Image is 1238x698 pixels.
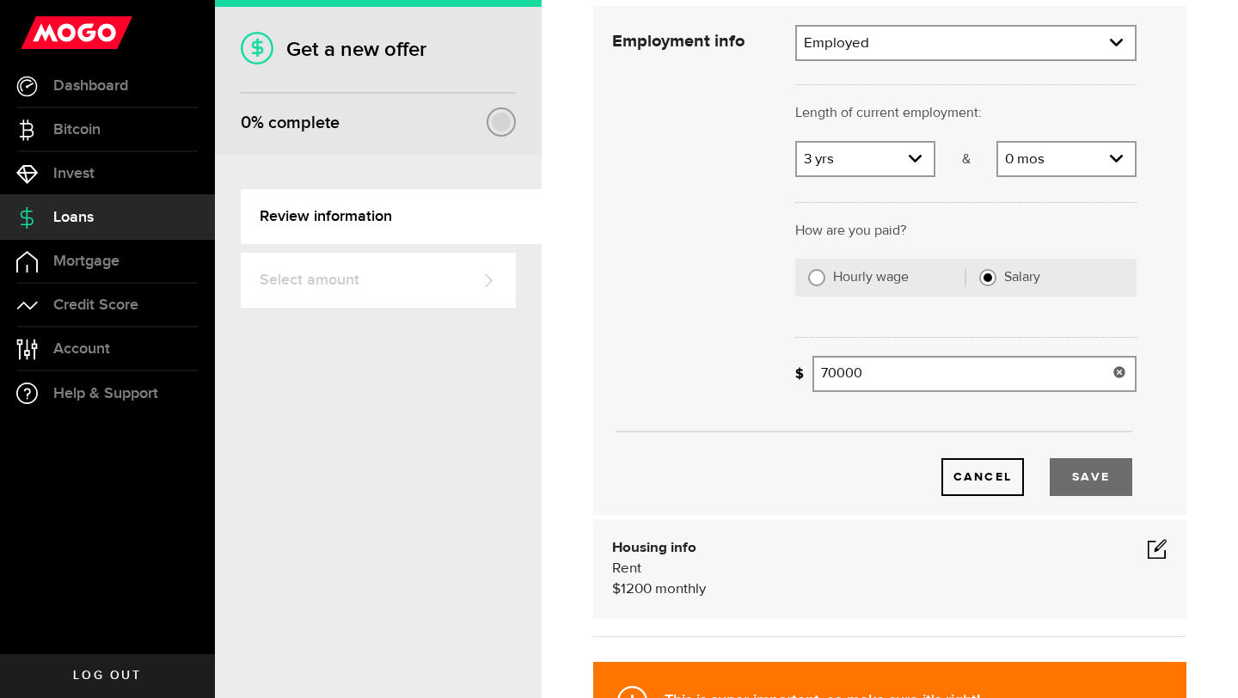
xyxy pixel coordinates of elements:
span: Log out [73,670,141,682]
a: Review information [241,189,542,244]
button: Save [1050,458,1132,496]
span: Invest [53,166,95,181]
span: 1200 [621,582,652,597]
label: Salary [1004,269,1124,286]
span: Dashboard [53,78,128,94]
a: expand select [797,143,934,175]
button: Open LiveChat chat widget [14,7,65,58]
span: $ [612,582,621,597]
span: monthly [655,582,706,597]
span: Account [53,341,110,357]
input: Hourly wage [808,269,825,286]
p: Length of current employment: [795,103,1137,124]
div: % complete [241,107,340,138]
span: Loans [53,210,94,225]
b: Housing info [612,541,696,555]
button: Cancel [941,458,1024,496]
span: Credit Score [53,297,138,313]
input: Salary [979,269,996,286]
span: Mortgage [53,254,120,269]
label: Hourly wage [833,269,965,286]
h1: Get a new offer [241,37,516,62]
p: & [935,150,996,170]
p: How are you paid? [795,221,1137,242]
span: Bitcoin [53,122,101,138]
a: expand select [797,27,1135,59]
span: Help & Support [53,386,158,401]
a: Select amount [241,253,516,308]
a: expand select [998,143,1135,175]
span: 0 [241,113,251,133]
span: Rent [612,561,641,576]
strong: Employment info [612,33,745,50]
